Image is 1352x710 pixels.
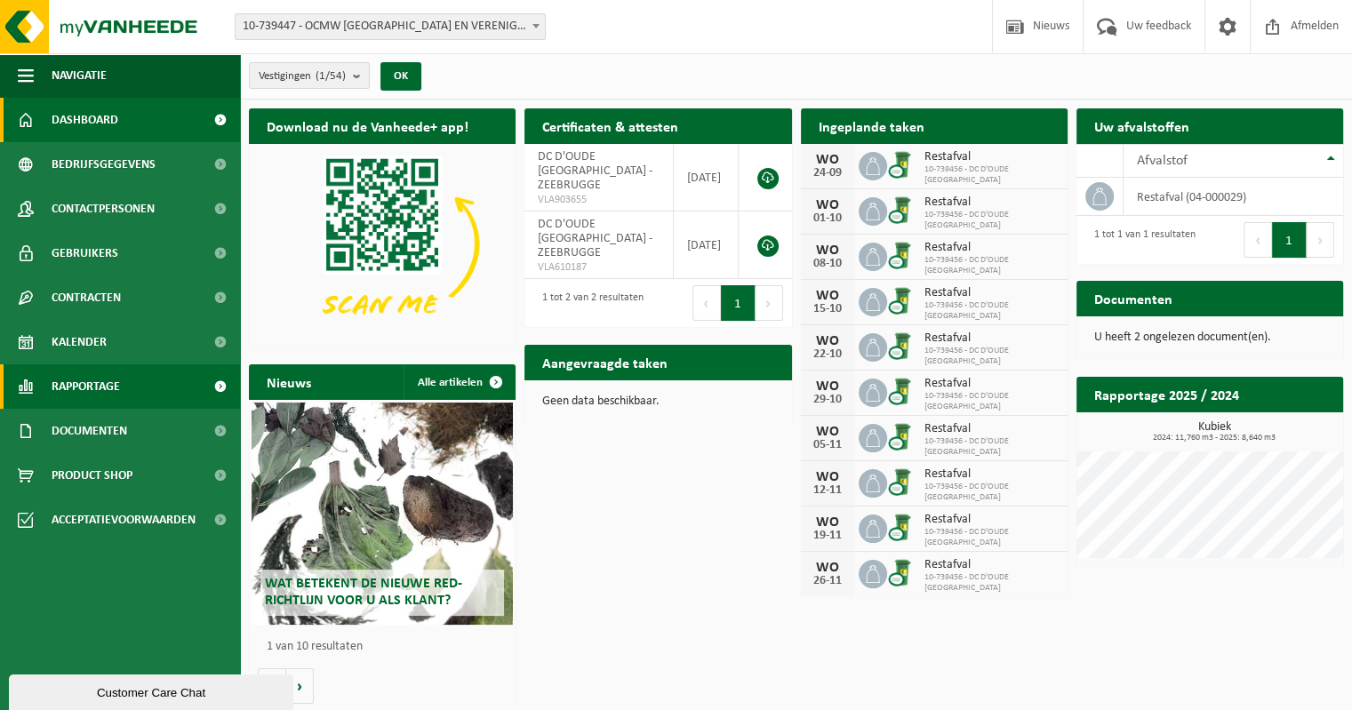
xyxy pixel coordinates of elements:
[1076,108,1207,143] h2: Uw afvalstoffen
[52,187,155,231] span: Contactpersonen
[810,530,845,542] div: 19-11
[810,439,845,451] div: 05-11
[887,421,917,451] img: WB-0240-CU
[887,376,917,406] img: WB-0240-CU
[801,108,942,143] h2: Ingeplande taken
[887,557,917,587] img: WB-0240-CU
[674,144,739,211] td: [DATE]
[538,150,652,192] span: DC D'OUDE [GEOGRAPHIC_DATA] - ZEEBRUGGE
[1137,154,1188,168] span: Afvalstof
[924,572,1059,594] span: 10-739456 - DC D'OUDE [GEOGRAPHIC_DATA]
[924,241,1059,255] span: Restafval
[9,671,297,710] iframe: chat widget
[267,641,507,653] p: 1 van 10 resultaten
[756,285,783,321] button: Next
[810,167,845,179] div: 24-09
[674,211,739,279] td: [DATE]
[52,320,107,364] span: Kalender
[924,377,1059,391] span: Restafval
[810,394,845,406] div: 29-10
[265,577,462,608] span: Wat betekent de nieuwe RED-richtlijn voor u als klant?
[249,108,486,143] h2: Download nu de Vanheede+ app!
[1085,220,1196,259] div: 1 tot 1 van 1 resultaten
[924,391,1059,412] span: 10-739456 - DC D'OUDE [GEOGRAPHIC_DATA]
[924,331,1059,346] span: Restafval
[524,108,696,143] h2: Certificaten & attesten
[1094,331,1325,344] p: U heeft 2 ongelezen document(en).
[258,668,286,704] button: Vorige
[542,395,773,408] p: Geen data beschikbaar.
[252,403,513,625] a: Wat betekent de nieuwe RED-richtlijn voor u als klant?
[52,453,132,498] span: Product Shop
[810,561,845,575] div: WO
[52,409,127,453] span: Documenten
[810,198,845,212] div: WO
[924,558,1059,572] span: Restafval
[249,364,329,399] h2: Nieuws
[924,300,1059,322] span: 10-739456 - DC D'OUDE [GEOGRAPHIC_DATA]
[404,364,514,400] a: Alle artikelen
[236,14,545,39] span: 10-739447 - OCMW BRUGGE EN VERENIGINGEN - BRUGGE
[887,149,917,179] img: WB-0240-CU
[810,289,845,303] div: WO
[924,527,1059,548] span: 10-739456 - DC D'OUDE [GEOGRAPHIC_DATA]
[887,512,917,542] img: WB-0240-CU
[810,243,845,258] div: WO
[810,348,845,361] div: 22-10
[810,470,845,484] div: WO
[810,153,845,167] div: WO
[924,467,1059,482] span: Restafval
[924,195,1059,210] span: Restafval
[1272,222,1307,258] button: 1
[52,498,196,542] span: Acceptatievoorwaarden
[1307,222,1334,258] button: Next
[887,285,917,315] img: WB-0240-CU
[316,70,346,82] count: (1/54)
[924,422,1059,436] span: Restafval
[810,484,845,497] div: 12-11
[538,193,660,207] span: VLA903655
[52,142,156,187] span: Bedrijfsgegevens
[249,62,370,89] button: Vestigingen(1/54)
[924,210,1059,231] span: 10-739456 - DC D'OUDE [GEOGRAPHIC_DATA]
[235,13,546,40] span: 10-739447 - OCMW BRUGGE EN VERENIGINGEN - BRUGGE
[924,436,1059,458] span: 10-739456 - DC D'OUDE [GEOGRAPHIC_DATA]
[259,63,346,90] span: Vestigingen
[810,575,845,587] div: 26-11
[924,346,1059,367] span: 10-739456 - DC D'OUDE [GEOGRAPHIC_DATA]
[538,218,652,259] span: DC D'OUDE [GEOGRAPHIC_DATA] - ZEEBRUGGE
[692,285,721,321] button: Previous
[1076,377,1257,411] h2: Rapportage 2025 / 2024
[887,195,917,225] img: WB-0240-CU
[1244,222,1272,258] button: Previous
[538,260,660,275] span: VLA610187
[810,379,845,394] div: WO
[924,150,1059,164] span: Restafval
[810,425,845,439] div: WO
[1211,411,1341,447] a: Bekijk rapportage
[924,482,1059,503] span: 10-739456 - DC D'OUDE [GEOGRAPHIC_DATA]
[1076,281,1190,315] h2: Documenten
[924,286,1059,300] span: Restafval
[887,240,917,270] img: WB-0240-CU
[380,62,421,91] button: OK
[887,331,917,361] img: WB-0240-CU
[887,467,917,497] img: WB-0240-CU
[721,285,756,321] button: 1
[249,144,516,344] img: Download de VHEPlus App
[810,334,845,348] div: WO
[524,345,685,379] h2: Aangevraagde taken
[286,668,314,704] button: Volgende
[52,53,107,98] span: Navigatie
[533,283,644,323] div: 1 tot 2 van 2 resultaten
[52,364,120,409] span: Rapportage
[924,255,1059,276] span: 10-739456 - DC D'OUDE [GEOGRAPHIC_DATA]
[1124,178,1343,216] td: restafval (04-000029)
[810,303,845,315] div: 15-10
[1085,421,1343,443] h3: Kubiek
[810,258,845,270] div: 08-10
[810,515,845,530] div: WO
[924,164,1059,186] span: 10-739456 - DC D'OUDE [GEOGRAPHIC_DATA]
[52,231,118,275] span: Gebruikers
